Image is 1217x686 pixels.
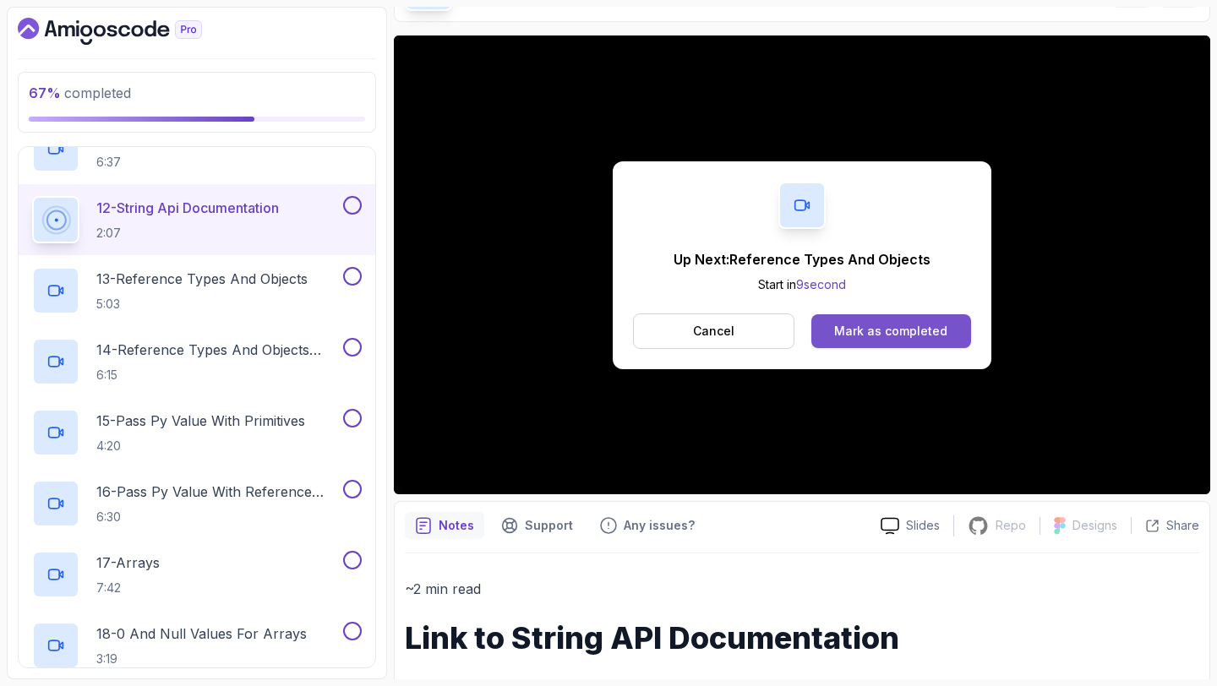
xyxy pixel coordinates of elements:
[32,267,362,314] button: 13-Reference Types And Objects5:03
[32,622,362,669] button: 18-0 And Null Values For Arrays3:19
[96,154,159,171] p: 6:37
[96,296,308,313] p: 5:03
[394,35,1210,494] iframe: 12 - String API Documentation
[96,482,340,502] p: 16 - Pass Py Value With Reference Types
[906,517,940,534] p: Slides
[674,249,930,269] p: Up Next: Reference Types And Objects
[1072,517,1117,534] p: Designs
[96,269,308,289] p: 13 - Reference Types And Objects
[96,509,340,525] p: 6:30
[32,196,362,243] button: 12-String Api Documentation2:07
[96,411,305,431] p: 15 - Pass Py Value With Primitives
[405,577,1199,601] p: ~2 min read
[29,84,131,101] span: completed
[96,367,340,384] p: 6:15
[32,409,362,456] button: 15-Pass Py Value With Primitives4:20
[525,517,573,534] p: Support
[834,323,947,340] div: Mark as completed
[811,314,971,348] button: Mark as completed
[590,512,705,539] button: Feedback button
[32,551,362,598] button: 17-Arrays7:42
[796,277,846,291] span: 9 second
[96,623,307,644] p: 18 - 0 And Null Values For Arrays
[29,84,61,101] span: 67 %
[439,517,474,534] p: Notes
[1131,517,1199,534] button: Share
[674,276,930,293] p: Start in
[96,438,305,455] p: 4:20
[693,323,734,340] p: Cancel
[32,338,362,385] button: 14-Reference Types And Objects Diferences6:15
[491,512,583,539] button: Support button
[18,18,241,45] a: Dashboard
[867,517,953,535] a: Slides
[96,340,340,360] p: 14 - Reference Types And Objects Diferences
[624,517,695,534] p: Any issues?
[1166,517,1199,534] p: Share
[32,480,362,527] button: 16-Pass Py Value With Reference Types6:30
[405,512,484,539] button: notes button
[96,198,279,218] p: 12 - String Api Documentation
[32,125,362,172] button: 11-Strings6:37
[96,225,279,242] p: 2:07
[405,621,1199,655] h1: Link to String API Documentation
[633,313,794,349] button: Cancel
[996,517,1026,534] p: Repo
[96,580,160,596] p: 7:42
[96,651,307,667] p: 3:19
[96,553,160,573] p: 17 - Arrays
